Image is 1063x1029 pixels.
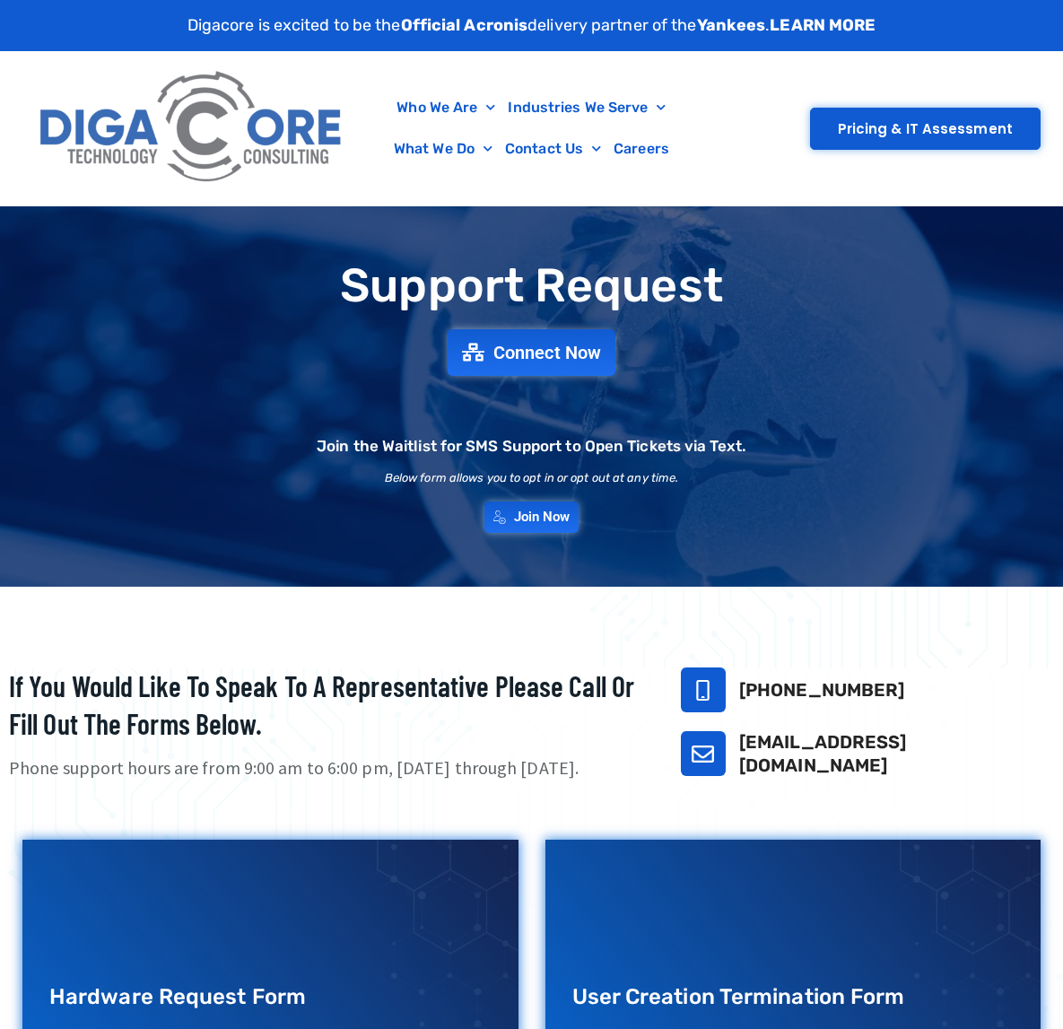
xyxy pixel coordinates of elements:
[739,731,907,776] a: [EMAIL_ADDRESS][DOMAIN_NAME]
[49,983,492,1011] h3: Hardware Request Form
[810,108,1041,150] a: Pricing & IT Assessment
[838,122,1013,135] span: Pricing & IT Assessment
[385,472,679,484] h2: Below form allows you to opt in or opt out at any time.
[572,858,680,965] img: Support Request Icon
[317,439,746,454] h2: Join the Waitlist for SMS Support to Open Tickets via Text.
[187,13,876,38] p: Digacore is excited to be the delivery partner of the .
[681,667,726,712] a: 732-646-5725
[681,731,726,776] a: support@digacore.com
[739,679,904,701] a: [PHONE_NUMBER]
[501,87,672,128] a: Industries We Serve
[484,501,579,533] a: Join Now
[770,15,876,35] a: LEARN MORE
[499,128,607,170] a: Contact Us
[401,15,528,35] strong: Official Acronis
[514,510,571,524] span: Join Now
[572,983,1015,1011] h3: User Creation Termination Form
[9,260,1054,311] h1: Support Request
[362,87,701,170] nav: Menu
[493,344,601,362] span: Connect Now
[9,755,636,781] p: Phone support hours are from 9:00 am to 6:00 pm, [DATE] through [DATE].
[448,329,615,376] a: Connect Now
[49,858,157,965] img: IT Support Icon
[390,87,501,128] a: Who We Are
[697,15,766,35] strong: Yankees
[9,667,636,742] h2: If you would like to speak to a representative please call or fill out the forms below.
[388,128,499,170] a: What We Do
[31,60,353,196] img: Digacore Logo
[607,128,675,170] a: Careers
